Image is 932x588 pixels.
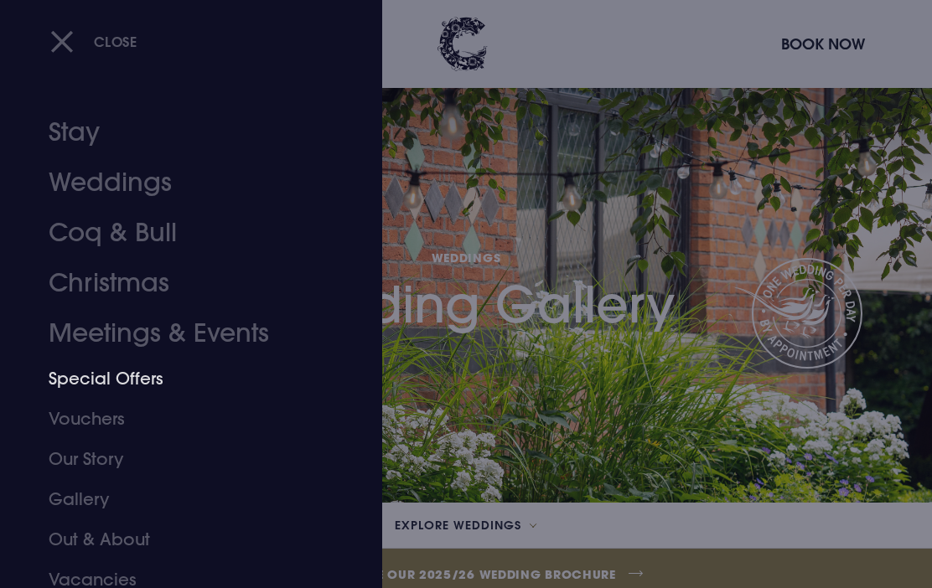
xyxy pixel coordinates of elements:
[49,519,311,560] a: Out & About
[49,439,311,479] a: Our Story
[49,258,311,308] a: Christmas
[49,107,311,157] a: Stay
[49,479,311,519] a: Gallery
[49,308,311,358] a: Meetings & Events
[49,358,311,399] a: Special Offers
[50,24,137,59] button: Close
[49,157,311,208] a: Weddings
[49,208,311,258] a: Coq & Bull
[94,33,137,50] span: Close
[49,399,311,439] a: Vouchers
